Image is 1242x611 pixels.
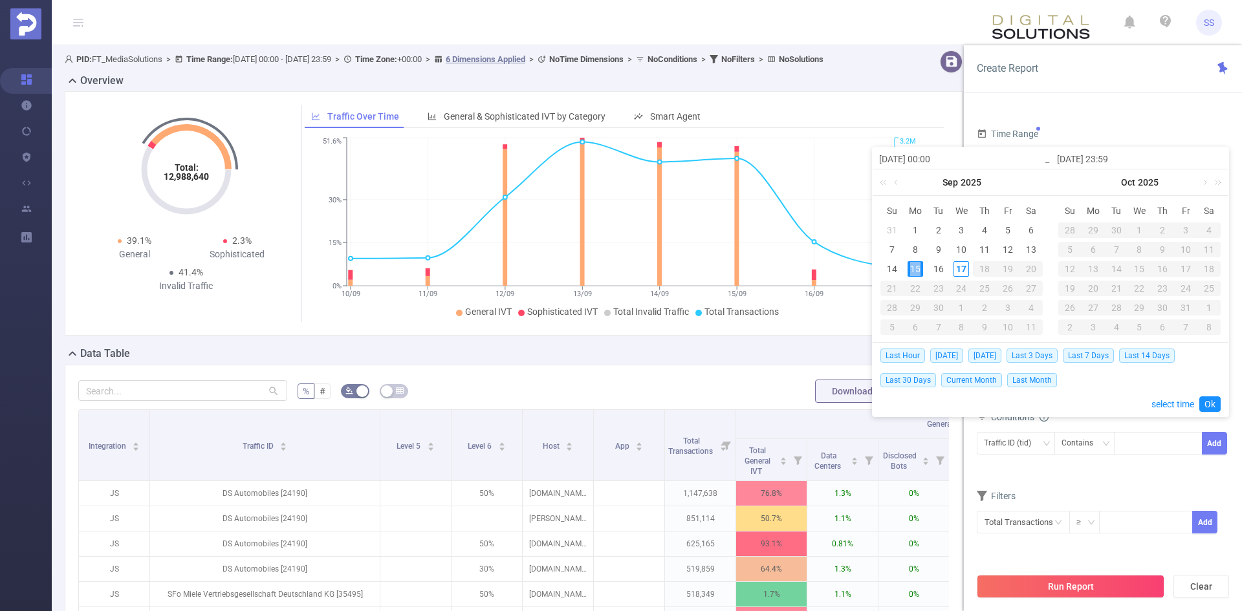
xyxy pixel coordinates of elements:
td: November 7, 2025 [1174,317,1197,337]
i: icon: line-chart [311,112,320,121]
a: 2025 [959,169,983,195]
div: 20 [1019,261,1043,277]
div: 27 [1019,281,1043,296]
td: September 16, 2025 [927,259,950,279]
th: Wed [1128,201,1151,220]
div: 31 [1174,300,1197,316]
td: October 4, 2025 [1019,298,1043,317]
td: September 24, 2025 [950,279,974,298]
td: October 21, 2025 [1105,279,1128,298]
td: October 9, 2025 [973,317,996,337]
th: Sun [1058,201,1082,220]
span: Create Report [977,62,1038,74]
td: September 12, 2025 [996,240,1019,259]
div: Sort [279,440,287,448]
tspan: 51.6% [323,138,342,146]
td: September 6, 2025 [1019,220,1043,240]
td: September 23, 2025 [927,279,950,298]
span: Su [880,205,904,217]
span: Tu [927,205,950,217]
div: 6 [1151,319,1174,335]
div: 4 [1197,222,1221,238]
b: No Time Dimensions [549,54,624,64]
td: November 6, 2025 [1151,317,1174,337]
td: October 20, 2025 [1082,279,1105,298]
div: 16 [931,261,946,277]
td: October 4, 2025 [1197,220,1221,240]
span: 2.3% [232,235,252,246]
i: icon: caret-up [498,440,505,444]
div: ≥ [1076,511,1090,533]
div: 21 [1105,281,1128,296]
td: October 18, 2025 [1197,259,1221,279]
a: 2025 [1137,169,1160,195]
span: Su [1058,205,1082,217]
span: [DATE] [968,348,1001,363]
div: 8 [950,319,974,335]
td: October 10, 2025 [1174,240,1197,259]
input: Search... [78,380,287,401]
b: Time Range: [186,54,233,64]
div: 9 [1151,242,1174,257]
span: General IVT [465,306,512,317]
input: Start date [879,151,1044,167]
div: 2 [973,300,996,316]
div: 3 [996,300,1019,316]
tspan: 15% [329,239,342,248]
div: 1 [1128,222,1151,238]
span: > [755,54,767,64]
div: 1 [1197,300,1221,316]
b: No Conditions [648,54,697,64]
td: October 10, 2025 [996,317,1019,337]
button: Add [1202,432,1227,455]
span: Last 3 Days [1007,348,1058,363]
span: Time Range [977,129,1038,139]
td: October 6, 2025 [1082,240,1105,259]
div: 28 [1105,300,1128,316]
div: 6 [1082,242,1105,257]
a: select time [1151,392,1194,416]
td: September 28, 2025 [1058,220,1082,240]
i: icon: caret-up [280,440,287,444]
div: 11 [1197,242,1221,257]
h2: Overview [80,73,124,89]
div: 17 [953,261,969,277]
div: 12 [1058,261,1082,277]
b: Time Zone: [355,54,397,64]
span: Total Transactions [668,436,715,456]
div: 23 [927,281,950,296]
a: Next month (PageDown) [1198,169,1210,195]
th: Fri [996,201,1019,220]
tspan: 0% [332,282,342,290]
i: Filter menu [789,439,807,480]
td: September 29, 2025 [1082,220,1105,240]
div: 14 [884,261,900,277]
h2: Data Table [80,346,130,361]
div: 10 [996,319,1019,335]
div: 8 [1128,242,1151,257]
div: 19 [1058,281,1082,296]
i: icon: down [1087,519,1095,528]
span: Total Transactions [704,306,779,317]
span: Last Month [1007,373,1057,387]
td: September 18, 2025 [973,259,996,279]
span: % [303,386,309,396]
span: FT_MediaSolutions [DATE] 00:00 - [DATE] 23:59 +00:00 [65,54,823,64]
div: 8 [908,242,923,257]
td: September 30, 2025 [927,298,950,317]
th: Mon [1082,201,1105,220]
td: October 5, 2025 [880,317,904,337]
td: October 27, 2025 [1082,298,1105,317]
span: Last 7 Days [1063,348,1114,363]
td: October 7, 2025 [927,317,950,337]
td: September 27, 2025 [1019,279,1043,298]
div: 30 [927,300,950,316]
div: 28 [1058,222,1082,238]
span: Total Invalid Traffic [613,306,689,317]
td: September 13, 2025 [1019,240,1043,259]
div: 3 [1174,222,1197,238]
span: Mo [1082,205,1105,217]
i: icon: caret-up [427,440,434,444]
td: September 7, 2025 [880,240,904,259]
span: 41.4% [179,267,203,277]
